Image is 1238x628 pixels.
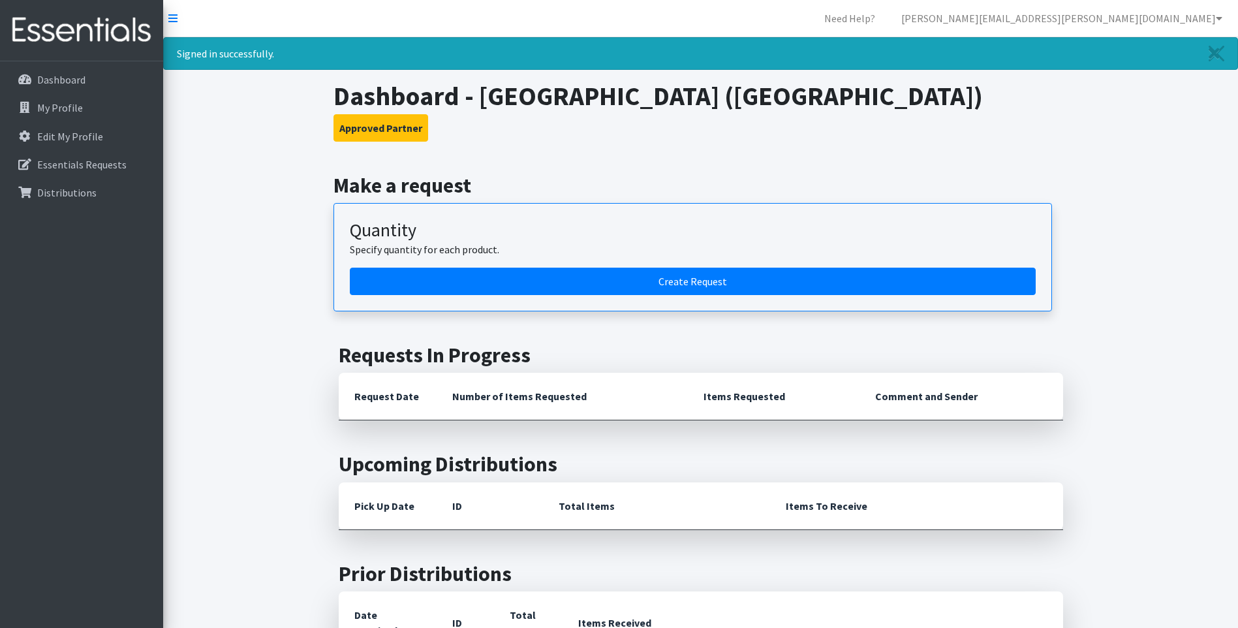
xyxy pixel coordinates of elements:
[350,242,1036,257] p: Specify quantity for each product.
[163,37,1238,70] div: Signed in successfully.
[37,73,85,86] p: Dashboard
[333,173,1068,198] h2: Make a request
[37,130,103,143] p: Edit My Profile
[37,101,83,114] p: My Profile
[5,123,158,149] a: Edit My Profile
[1196,38,1237,69] a: Close
[339,343,1063,368] h2: Requests In Progress
[37,186,97,199] p: Distributions
[5,8,158,52] img: HumanEssentials
[770,482,1063,530] th: Items To Receive
[437,373,689,420] th: Number of Items Requested
[333,80,1068,112] h1: Dashboard - [GEOGRAPHIC_DATA] ([GEOGRAPHIC_DATA])
[437,482,543,530] th: ID
[339,482,437,530] th: Pick Up Date
[5,180,158,206] a: Distributions
[859,373,1062,420] th: Comment and Sender
[37,158,127,171] p: Essentials Requests
[350,268,1036,295] a: Create a request by quantity
[814,5,886,31] a: Need Help?
[339,452,1063,477] h2: Upcoming Distributions
[5,95,158,121] a: My Profile
[5,151,158,178] a: Essentials Requests
[688,373,859,420] th: Items Requested
[5,67,158,93] a: Dashboard
[339,561,1063,586] h2: Prior Distributions
[891,5,1233,31] a: [PERSON_NAME][EMAIL_ADDRESS][PERSON_NAME][DOMAIN_NAME]
[543,482,770,530] th: Total Items
[339,373,437,420] th: Request Date
[333,114,428,142] button: Approved Partner
[350,219,1036,242] h3: Quantity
